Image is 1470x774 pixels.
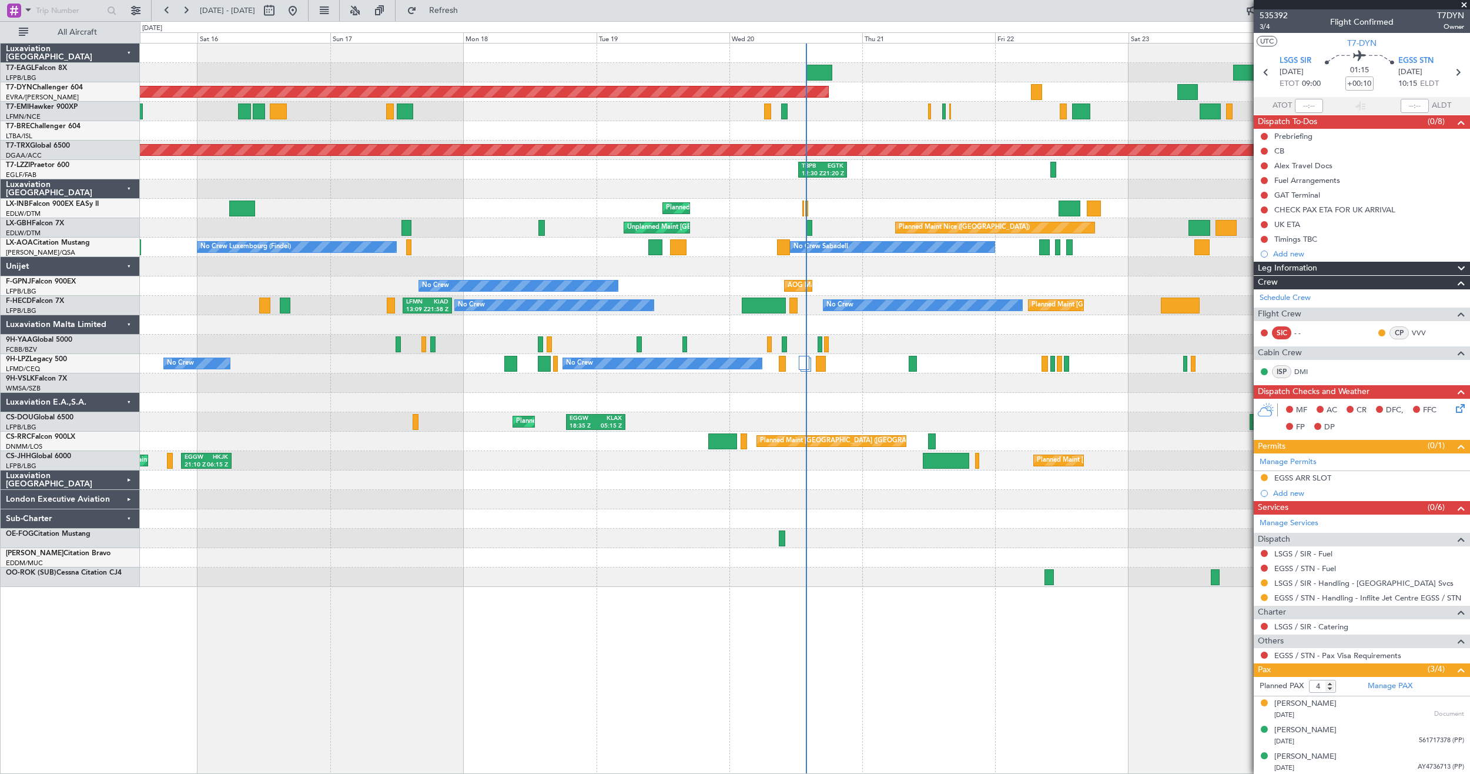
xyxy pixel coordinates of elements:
span: Pax [1258,663,1271,677]
div: Add new [1273,488,1464,498]
a: WMSA/SZB [6,384,41,393]
span: [DATE] [1274,763,1294,772]
span: Cabin Crew [1258,346,1302,360]
div: 22:00 Z [1253,422,1277,431]
div: KIAD [427,298,448,306]
span: LX-AOA [6,239,33,246]
a: [PERSON_NAME]/QSA [6,248,75,257]
div: HKJK [206,453,228,462]
span: CR [1357,405,1367,416]
span: CS-DOU [6,414,34,421]
span: LX-INB [6,201,29,208]
span: Crew [1258,276,1278,289]
div: CB [1274,146,1284,156]
span: LX-GBH [6,220,32,227]
a: [PERSON_NAME]Citation Bravo [6,550,110,557]
div: GAT Terminal [1274,190,1320,200]
span: (0/6) [1428,501,1445,513]
span: T7-EAGL [6,65,35,72]
span: ALDT [1432,100,1451,112]
a: Manage Permits [1260,456,1317,468]
span: FP [1296,422,1305,433]
div: CP [1389,326,1409,339]
span: ELDT [1420,78,1439,90]
a: LX-AOACitation Mustang [6,239,90,246]
a: DGAA/ACC [6,151,42,160]
div: Prebriefing [1274,131,1312,141]
div: 21:20 Z [823,170,844,178]
div: CHECK PAX ETA FOR UK ARRIVAL [1274,205,1395,215]
div: 05:15 Z [595,422,622,431]
button: Refresh [401,1,472,20]
a: Manage Services [1260,518,1318,529]
a: 9H-YAAGlobal 5000 [6,336,72,343]
div: 21:58 Z [427,306,448,314]
div: 06:15 Z [206,461,228,469]
div: No Crew [167,355,194,372]
div: - - [1294,328,1321,338]
span: Permits [1258,440,1285,453]
a: LX-INBFalcon 900EX EASy II [6,201,99,208]
div: Mon 18 [463,32,596,43]
div: LFMN [406,298,427,306]
span: Dispatch Checks and Weather [1258,385,1369,399]
div: SIC [1272,326,1291,339]
a: CS-JHHGlobal 6000 [6,453,71,460]
a: EGSS / STN - Handling - Inflite Jet Centre EGSS / STN [1274,593,1461,603]
span: [PERSON_NAME] [6,550,63,557]
span: (0/8) [1428,115,1445,128]
span: ETOT [1280,78,1299,90]
div: 13:09 Z [406,306,427,314]
a: EDLW/DTM [6,209,41,218]
div: 18:35 Z [570,422,596,431]
span: T7DYN [1437,9,1464,22]
span: F-HECD [6,298,32,305]
a: CS-DOUGlobal 6500 [6,414,73,421]
span: Dispatch [1258,533,1290,546]
div: 12:30 Z [802,170,823,178]
div: [DATE] [142,24,162,34]
div: Planned Maint Nice ([GEOGRAPHIC_DATA]) [899,219,1030,236]
span: OE-FOG [6,531,34,538]
div: No Crew [422,277,449,295]
div: Sat 23 [1129,32,1261,43]
a: LX-GBHFalcon 7X [6,220,64,227]
div: No Crew Sabadell [793,238,848,256]
a: EDDM/MUC [6,559,43,568]
span: [DATE] [1274,737,1294,746]
span: T7-LZZI [6,162,30,169]
span: 3/4 [1260,22,1288,32]
span: Refresh [419,6,468,15]
span: 01:15 [1350,65,1369,76]
div: 21:10 Z [185,461,206,469]
a: EGSS / STN - Fuel [1274,563,1336,573]
div: EGGW [570,415,596,423]
span: T7-BRE [6,123,30,130]
div: Planned Maint [GEOGRAPHIC_DATA] ([GEOGRAPHIC_DATA]) [760,432,945,450]
a: T7-EMIHawker 900XP [6,104,78,111]
div: Fuel Arrangements [1274,175,1340,185]
a: EGSS / STN - Pax Visa Requirements [1274,650,1401,660]
a: T7-TRXGlobal 6500 [6,142,70,149]
div: EGSS ARR SLOT [1274,473,1331,483]
a: LFPB/LBG [6,74,36,82]
a: LSGS / SIR - Handling - [GEOGRAPHIC_DATA] Svcs [1274,578,1454,588]
label: Planned PAX [1260,680,1304,692]
span: [DATE] [1398,66,1422,78]
span: 9H-LPZ [6,356,29,363]
a: CS-RRCFalcon 900LX [6,433,75,441]
div: Sun 17 [330,32,463,43]
button: All Aircraft [13,23,128,42]
div: Add new [1273,249,1464,259]
a: EDLW/DTM [6,229,41,238]
span: 09:00 [1302,78,1321,90]
div: No Crew [566,355,593,372]
a: T7-BREChallenger 604 [6,123,81,130]
span: F-GPNJ [6,278,31,285]
a: 9H-LPZLegacy 500 [6,356,67,363]
span: LSGS SIR [1280,55,1311,67]
div: AOG Maint Hyères ([GEOGRAPHIC_DATA]-[GEOGRAPHIC_DATA]) [788,277,986,295]
div: KLAX [1253,415,1277,423]
a: Schedule Crew [1260,292,1311,304]
span: Dispatch To-Dos [1258,115,1317,129]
